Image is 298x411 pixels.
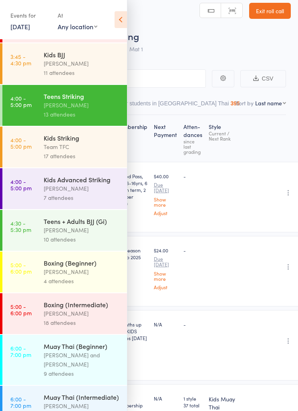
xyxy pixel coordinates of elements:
div: Current / Next Rank [209,131,237,141]
small: Due [DATE] [154,256,177,268]
div: Expires [DATE] [115,334,147,341]
div: [PERSON_NAME] [44,184,120,193]
div: 17 attendees [44,151,120,161]
a: [DATE] [10,22,30,31]
div: Events for [10,9,50,22]
time: 3:45 - 4:30 pm [10,53,31,66]
time: 4:30 - 5:30 pm [10,220,31,233]
div: Last name [255,99,282,107]
div: 13 attendees [44,110,120,119]
div: 395 [231,100,240,107]
div: Next Payment [151,119,180,158]
div: 9 attendees [44,369,120,378]
span: Mat 1 [129,45,143,53]
small: Due [DATE] [154,182,177,193]
a: 4:00 -5:00 pmTeens Striking[PERSON_NAME]13 attendees [2,85,127,126]
a: Exit roll call [249,3,291,19]
div: - [183,173,202,179]
div: Limited Pass, Kids (6-16yrs, 6 month term, 2 days per week) [115,173,147,207]
div: [PERSON_NAME] and [PERSON_NAME] [44,351,120,369]
div: Muay Thai (Beginner) [44,342,120,351]
time: 4:00 - 5:00 pm [10,137,32,149]
div: $40.00 [154,173,177,216]
div: [PERSON_NAME] [44,401,120,411]
div: Boxing (Beginner) [44,258,120,267]
div: Kids BJJ [44,50,120,59]
div: [PERSON_NAME] [44,226,120,235]
div: Kids Muay Thai [209,395,237,411]
div: [PERSON_NAME] [44,267,120,276]
time: 4:00 - 5:00 pm [10,178,32,191]
div: At [58,9,97,22]
time: 4:00 - 5:00 pm [10,95,32,108]
div: - [183,321,202,328]
div: Team TFC [44,142,120,151]
a: 4:00 -5:00 pmKids Advanced Striking[PERSON_NAME]7 attendees [2,168,127,209]
a: 4:00 -5:00 pmKids StrikingTeam TFC17 attendees [2,127,127,167]
div: 4 attendees [44,276,120,286]
div: Membership [111,119,151,158]
time: 6:00 - 7:00 pm [10,396,31,409]
div: Kids Advanced Striking [44,175,120,184]
div: 10 attendees [44,235,120,244]
div: Teens Striking [44,92,120,101]
div: 11 attendees [44,68,120,77]
a: Show more [154,271,177,281]
time: 6:00 - 7:00 pm [10,345,31,358]
span: 1 style [183,395,202,402]
div: OFF Season Promo 2025 [115,247,147,260]
button: Other students in [GEOGRAPHIC_DATA] Thai395 [114,96,240,115]
a: 5:00 -6:00 pmBoxing (Beginner)[PERSON_NAME]4 attendees [2,252,127,292]
div: 7 attendees [44,193,120,202]
div: [PERSON_NAME] [44,101,120,110]
div: - [183,247,202,254]
time: 5:00 - 6:00 pm [10,303,32,316]
time: 5:00 - 6:00 pm [10,262,32,274]
div: N/A [154,395,177,402]
div: N/A [154,321,177,328]
div: Atten­dances [180,119,205,158]
div: 18 attendees [44,318,120,327]
a: 3:45 -4:30 pmKids BJJ[PERSON_NAME]11 attendees [2,43,127,84]
a: 5:00 -6:00 pmBoxing (Intermediate)[PERSON_NAME]18 attendees [2,293,127,334]
div: [PERSON_NAME] [44,309,120,318]
div: Any location [58,22,97,31]
a: 4:30 -5:30 pmTeens + Adults BJJ (Gi)[PERSON_NAME]10 attendees [2,210,127,251]
div: [PERSON_NAME] [44,59,120,68]
div: $24.00 [154,247,177,290]
div: Boxing (Intermediate) [44,300,120,309]
div: 3 Months up front KIDS [115,321,147,341]
label: Sort by [236,99,254,107]
div: since last grading [183,139,202,154]
div: Style [205,119,240,158]
a: 6:00 -7:00 pmMuay Thai (Beginner)[PERSON_NAME] and [PERSON_NAME]9 attendees [2,335,127,385]
div: Teens + Adults BJJ (Gi) [44,217,120,226]
a: Adjust [154,284,177,290]
button: CSV [240,70,286,87]
a: Adjust [154,210,177,216]
a: Show more [154,197,177,207]
div: Free membership [115,395,147,409]
div: Muay Thai (Intermediate) [44,393,120,401]
div: Kids Striking [44,133,120,142]
span: 37 total [183,402,202,409]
